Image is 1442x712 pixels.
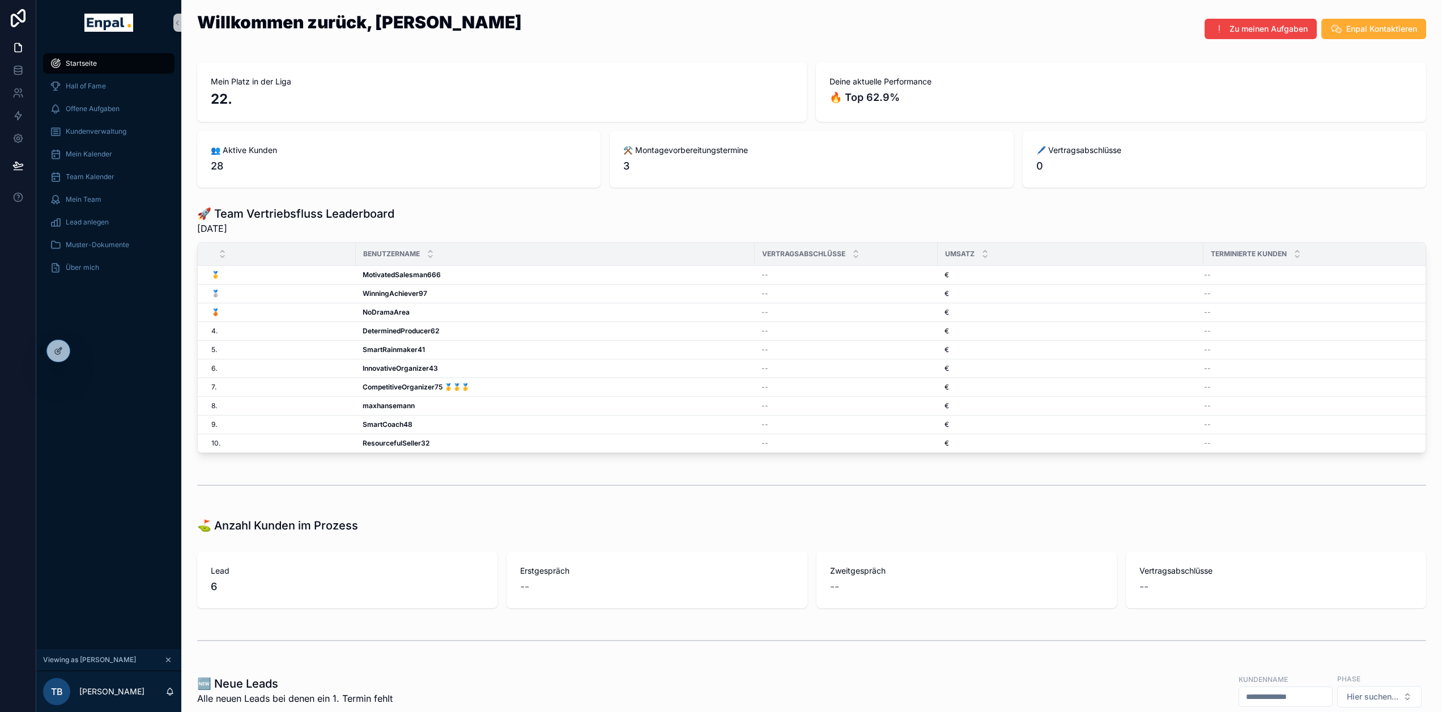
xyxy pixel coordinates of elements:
[1204,439,1211,448] span: --
[66,218,109,227] span: Lead anlegen
[762,327,768,336] span: --
[1204,308,1211,317] span: --
[1337,686,1422,707] button: Select Button
[197,692,393,705] span: Alle neuen Leads bei denen ein 1. Termin fehlt
[211,401,217,410] span: 8.
[1337,673,1360,684] label: Phase
[197,222,394,235] span: [DATE]
[363,439,429,447] strong: ResourcefulSeller32
[762,439,768,448] span: --
[520,565,793,577] span: Erstgespräch
[830,91,900,103] strong: 🔥 Top 62.9%
[211,145,587,156] span: 👥 Aktive Kunden
[197,14,522,31] h1: Willkommen zurück, [PERSON_NAME]
[197,206,394,222] h1: 🚀 Team Vertriebsfluss Leaderboard
[1139,565,1413,577] span: Vertragsabschlüsse
[1204,327,1211,336] span: --
[945,439,949,448] span: €
[1204,270,1211,279] span: --
[43,144,175,164] a: Mein Kalender
[363,383,470,391] strong: CompetitiveOrganizer75 🥇🥇🥇
[623,158,999,174] span: 3
[43,99,175,119] a: Offene Aufgaben
[43,257,175,278] a: Über mich
[762,345,768,354] span: --
[84,14,133,32] img: App logo
[66,195,101,204] span: Mein Team
[363,364,438,372] strong: InnovativeOrganizer43
[79,686,144,697] p: [PERSON_NAME]
[623,145,999,156] span: ⚒️ Montagevorbereitungstermine
[211,158,587,174] span: 28
[211,76,793,87] span: Mein Platz in der Liga
[211,90,793,108] h2: 22.
[1230,23,1308,35] span: Zu meinen Aufgaben
[830,76,1413,87] span: Deine aktuelle Performance
[36,45,181,293] div: scrollable content
[363,249,420,258] span: Benutzername
[1347,691,1398,702] span: Hier suchen...
[363,308,410,316] strong: NoDramaArea
[1139,579,1149,595] span: --
[1239,674,1288,684] label: Kundenname
[1036,145,1413,156] span: 🖊️ Vertragsabschlüsse
[197,518,358,533] h1: ⛳ Anzahl Kunden im Prozess
[945,270,949,279] span: €
[1204,364,1211,373] span: --
[51,685,63,698] span: TB
[945,401,949,410] span: €
[945,249,975,258] span: Umsatz
[762,401,768,410] span: --
[43,212,175,232] a: Lead anlegen
[211,308,220,317] span: 🥉
[945,420,949,429] span: €
[66,127,126,136] span: Kundenverwaltung
[211,270,220,279] span: 🥇
[1204,289,1211,298] span: --
[211,289,220,298] span: 🥈
[363,270,441,279] strong: MotivatedSalesman666
[363,420,412,429] strong: SmartCoach48
[211,383,216,392] span: 7.
[363,327,439,335] strong: DeterminedProducer62
[363,289,427,298] strong: WinningAchiever97
[520,579,529,595] span: --
[43,76,175,96] a: Hall of Fame
[211,439,220,448] span: 10.
[43,655,136,664] span: Viewing as [PERSON_NAME]
[211,364,217,373] span: 6.
[1321,19,1426,39] button: Enpal Kontaktieren
[762,289,768,298] span: --
[43,189,175,210] a: Mein Team
[945,364,949,373] span: €
[211,565,484,577] span: Lead
[43,121,175,142] a: Kundenverwaltung
[66,82,106,91] span: Hall of Fame
[1205,19,1317,39] button: Zu meinen Aufgaben
[1204,383,1211,392] span: --
[1346,23,1417,35] span: Enpal Kontaktieren
[830,579,839,595] span: --
[66,240,129,249] span: Muster-Dokumente
[197,676,393,692] h1: 🆕 Neue Leads
[762,383,768,392] span: --
[830,565,1103,577] span: Zweitgespräch
[945,289,949,298] span: €
[945,308,949,317] span: €
[66,150,112,159] span: Mein Kalender
[43,235,175,255] a: Muster-Dokumente
[66,104,120,113] span: Offene Aufgaben
[211,345,217,354] span: 5.
[762,270,768,279] span: --
[762,364,768,373] span: --
[945,327,949,336] span: €
[66,59,97,68] span: Startseite
[211,420,217,429] span: 9.
[1204,345,1211,354] span: --
[762,249,845,258] span: Vertragsabschlüsse
[945,345,949,354] span: €
[1204,420,1211,429] span: --
[762,420,768,429] span: --
[1204,401,1211,410] span: --
[1211,249,1287,258] span: Terminierte Kunden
